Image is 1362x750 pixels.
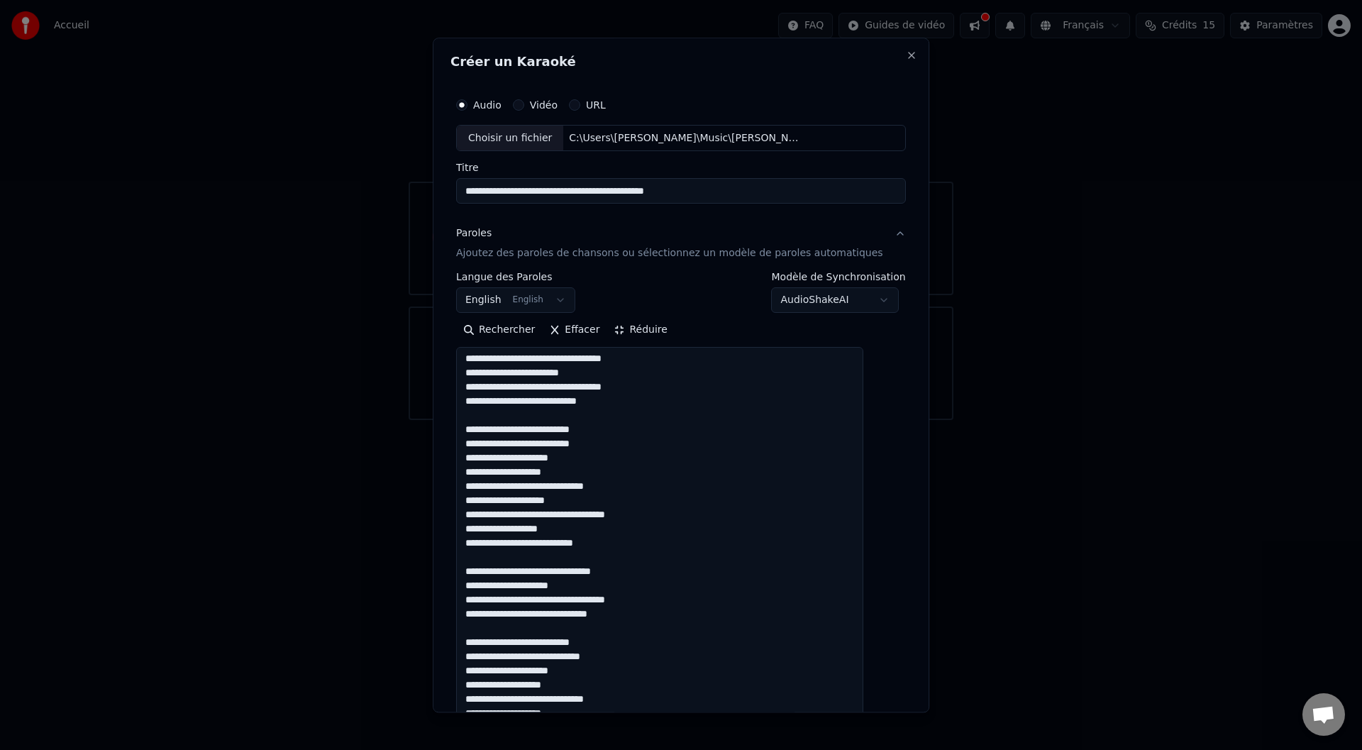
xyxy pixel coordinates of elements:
[456,272,575,282] label: Langue des Paroles
[607,319,675,342] button: Réduire
[456,319,542,342] button: Rechercher
[450,55,912,68] h2: Créer un Karaoké
[564,131,805,145] div: C:\Users\[PERSON_NAME]\Music\[PERSON_NAME]\Entre-deux\01-[PERSON_NAME]-mon-amant-de-saint-jean-mo...
[456,247,883,261] p: Ajoutez des paroles de chansons ou sélectionnez un modèle de paroles automatiques
[456,227,492,241] div: Paroles
[456,216,906,272] button: ParolesAjoutez des paroles de chansons ou sélectionnez un modèle de paroles automatiques
[456,163,906,173] label: Titre
[457,126,563,151] div: Choisir un fichier
[473,100,502,110] label: Audio
[542,319,607,342] button: Effacer
[530,100,558,110] label: Vidéo
[772,272,906,282] label: Modèle de Synchronisation
[586,100,606,110] label: URL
